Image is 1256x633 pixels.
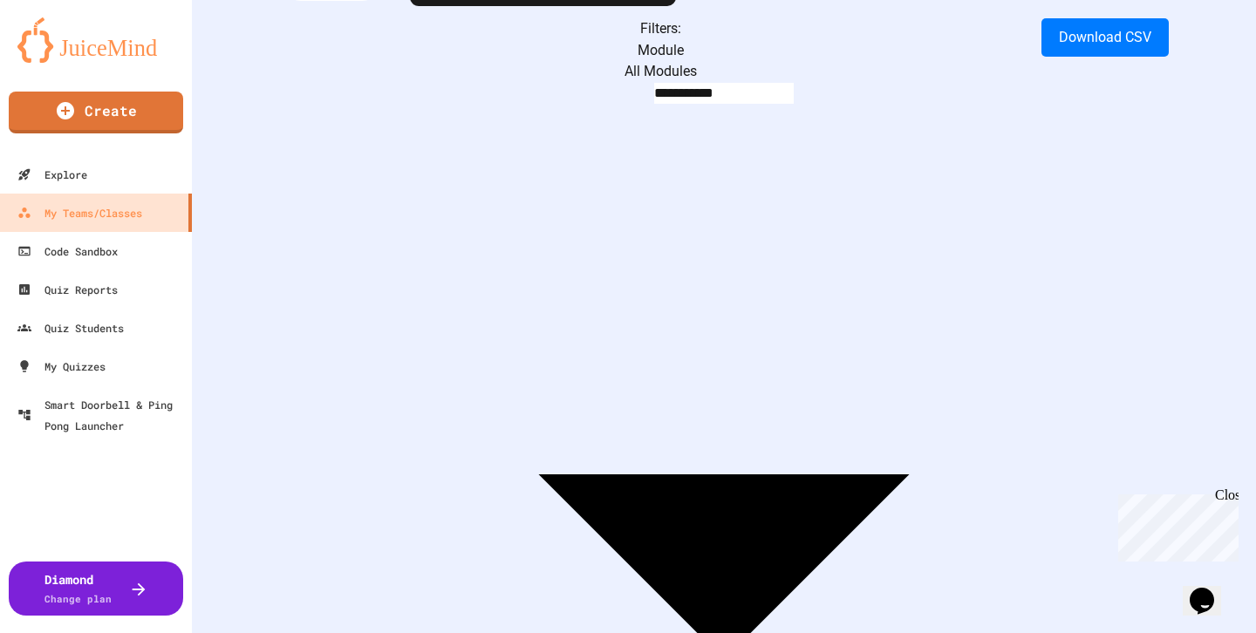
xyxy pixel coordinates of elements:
iframe: chat widget [1183,563,1239,616]
div: Filters: [279,18,1169,39]
div: Chat with us now!Close [7,7,120,111]
div: My Teams/Classes [17,202,142,223]
div: Code Sandbox [17,241,118,262]
iframe: chat widget [1111,487,1239,562]
div: Quiz Students [17,317,124,338]
button: DiamondChange plan [9,562,183,616]
label: Module [638,42,684,58]
div: All Modules [279,61,1169,82]
div: Quiz Reports [17,279,118,300]
a: Create [9,92,183,133]
div: My Quizzes [17,356,106,377]
div: Explore [17,164,87,185]
div: Diamond [44,570,112,607]
div: Smart Doorbell & Ping Pong Launcher [17,394,185,436]
button: Download CSV [1041,18,1169,57]
span: Change plan [44,592,112,605]
img: logo-orange.svg [17,17,174,63]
